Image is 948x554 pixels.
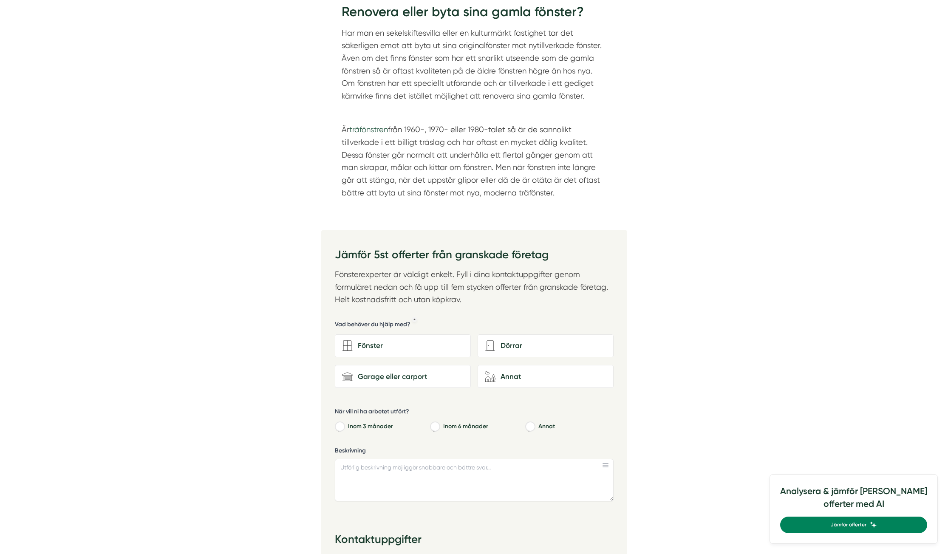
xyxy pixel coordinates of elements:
h5: När vill ni ha arbetet utfört? [335,407,409,418]
label: Inom 6 månader [439,421,518,434]
input: Inom 6 månader [430,424,439,432]
input: Annat [525,424,534,432]
h3: Kontaktuppgifter [335,529,614,552]
a: Jämför offerter [780,517,927,533]
span: Jämför offerter [831,521,866,529]
h2: Renovera eller byta sina gamla fönster? [342,3,607,26]
label: Beskrivning [335,447,614,457]
p: Är från 1960-, 1970- eller 1980-talet så är de sannolikt tillverkade i ett billigt träslag och ha... [342,123,607,199]
p: Fönsterexperter är väldigt enkelt. Fyll i dina kontaktuppgifter genom formuläret nedan och få upp... [335,268,614,306]
label: Inom 3 månader [344,421,423,434]
h3: Jämför 5st offerter från granskade företag [335,244,614,268]
input: Inom 3 månader [335,424,344,432]
div: Obligatoriskt [413,318,416,321]
h4: Analysera & jämför [PERSON_NAME] offerter med AI [780,485,927,517]
p: Har man en sekelskiftesvilla eller en kulturmärkt fastighet tar det säkerligen emot att byta ut s... [342,27,607,102]
label: Annat [534,421,614,434]
h5: Vad behöver du hjälp med? [335,320,410,331]
a: träfönstren [349,125,388,134]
